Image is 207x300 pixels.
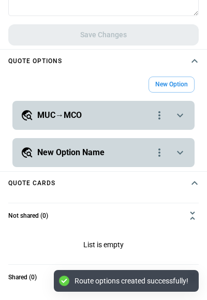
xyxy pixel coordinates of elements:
h4: Quote cards [8,181,55,186]
h5: New Option Name [37,147,105,158]
p: List is empty [8,228,199,264]
div: Quote Options [8,228,199,264]
div: quote-option-actions [153,109,166,122]
button: MUC→MCOquote-option-actions [21,109,186,122]
h6: Not shared (0) [8,213,48,219]
h5: MUC→MCO [37,110,82,121]
button: New Option [149,77,195,93]
div: quote-option-actions [153,146,166,159]
h6: Shared (0) [8,274,37,281]
button: Shared (0) [8,265,199,290]
div: Route options created successfully! [75,276,188,286]
h4: Quote Options [8,59,62,64]
button: Not shared (0) [8,203,199,228]
button: New Option Namequote-option-actions [21,146,186,159]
